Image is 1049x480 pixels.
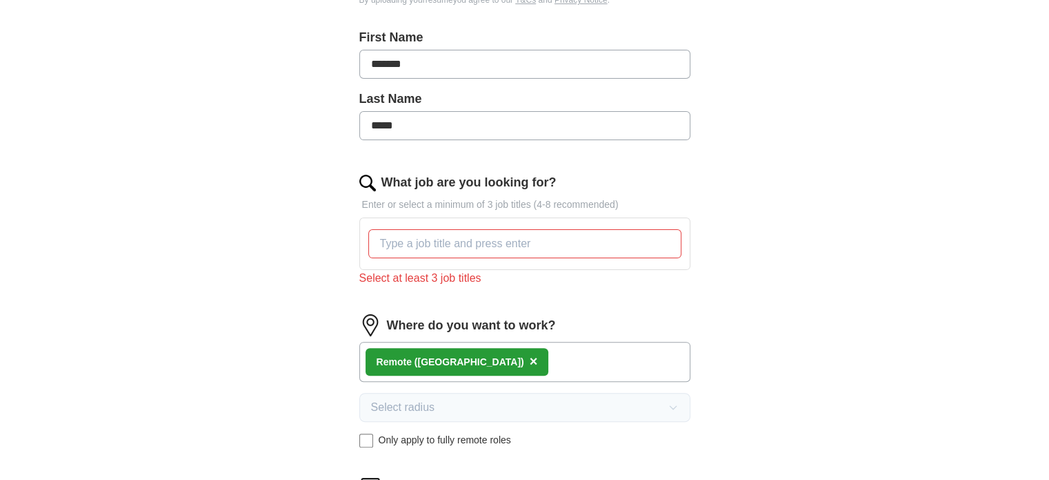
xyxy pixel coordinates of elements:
[387,316,556,335] label: Where do you want to work?
[379,433,511,448] span: Only apply to fully remote roles
[371,399,435,416] span: Select radius
[359,434,373,448] input: Only apply to fully remote roles
[381,173,557,192] label: What job are you looking for?
[359,198,690,212] p: Enter or select a minimum of 3 job titles (4-8 recommended)
[530,354,538,369] span: ×
[359,314,381,336] img: location.png
[368,229,681,258] input: Type a job title and press enter
[359,270,690,287] div: Select at least 3 job titles
[359,175,376,191] img: search.png
[359,28,690,47] label: First Name
[377,355,524,369] div: Remote ([GEOGRAPHIC_DATA])
[359,393,690,422] button: Select radius
[530,352,538,372] button: ×
[359,90,690,108] label: Last Name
